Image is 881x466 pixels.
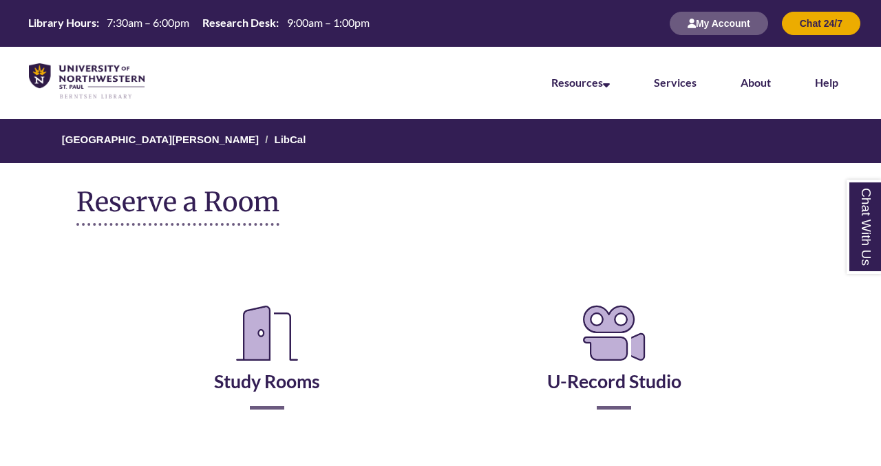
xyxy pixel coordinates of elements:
a: Study Rooms [214,336,320,392]
span: 7:30am – 6:00pm [107,16,189,29]
a: Chat 24/7 [782,17,860,29]
span: 9:00am – 1:00pm [287,16,370,29]
th: Research Desk: [197,15,281,30]
a: [GEOGRAPHIC_DATA][PERSON_NAME] [62,134,259,145]
a: Services [654,76,697,89]
a: Hours Today [23,15,374,32]
a: U-Record Studio [547,336,681,392]
table: Hours Today [23,15,374,30]
img: UNWSP Library Logo [29,63,145,100]
a: LibCal [274,134,306,145]
th: Library Hours: [23,15,101,30]
a: About [741,76,771,89]
a: Help [815,76,838,89]
h1: Reserve a Room [76,187,279,226]
button: My Account [670,12,768,35]
button: Chat 24/7 [782,12,860,35]
nav: Breadcrumb [76,119,805,163]
div: Reserve a Room [76,260,805,450]
a: Resources [551,76,610,89]
a: My Account [670,17,768,29]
